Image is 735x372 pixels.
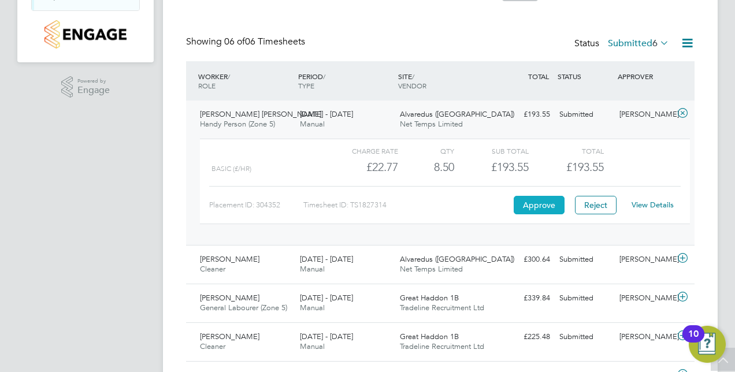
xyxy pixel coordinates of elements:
[400,341,484,351] span: Tradeline Recruitment Ltd
[61,76,110,98] a: Powered byEngage
[412,72,414,81] span: /
[555,105,615,124] div: Submitted
[300,264,325,274] span: Manual
[300,293,353,303] span: [DATE] - [DATE]
[398,81,426,90] span: VENDOR
[555,66,615,87] div: STATUS
[400,293,459,303] span: Great Haddon 1B
[574,36,671,52] div: Status
[529,144,603,158] div: Total
[400,254,514,264] span: Alvaredus ([GEOGRAPHIC_DATA])
[454,158,529,177] div: £193.55
[615,289,675,308] div: [PERSON_NAME]
[200,264,225,274] span: Cleaner
[454,144,529,158] div: Sub Total
[688,334,699,349] div: 10
[324,158,398,177] div: £22.77
[300,119,325,129] span: Manual
[400,264,463,274] span: Net Temps Limited
[395,66,495,96] div: SITE
[495,250,555,269] div: £300.64
[198,81,216,90] span: ROLE
[689,326,726,363] button: Open Resource Center, 10 new notifications
[528,72,549,81] span: TOTAL
[200,119,275,129] span: Handy Person (Zone 5)
[400,119,463,129] span: Net Temps Limited
[615,250,675,269] div: [PERSON_NAME]
[200,303,287,313] span: General Labourer (Zone 5)
[224,36,245,47] span: 06 of
[400,109,514,119] span: Alvaredus ([GEOGRAPHIC_DATA])
[615,66,675,87] div: APPROVER
[495,328,555,347] div: £225.48
[495,105,555,124] div: £193.55
[632,200,674,210] a: View Details
[555,328,615,347] div: Submitted
[77,85,110,95] span: Engage
[303,196,511,214] div: Timesheet ID: TS1827314
[555,289,615,308] div: Submitted
[200,254,259,264] span: [PERSON_NAME]
[398,158,454,177] div: 8.50
[323,72,325,81] span: /
[31,20,140,49] a: Go to home page
[514,196,565,214] button: Approve
[400,303,484,313] span: Tradeline Recruitment Ltd
[300,254,353,264] span: [DATE] - [DATE]
[295,66,395,96] div: PERIOD
[555,250,615,269] div: Submitted
[298,81,314,90] span: TYPE
[324,144,398,158] div: Charge rate
[495,289,555,308] div: £339.84
[615,328,675,347] div: [PERSON_NAME]
[398,144,454,158] div: QTY
[300,303,325,313] span: Manual
[200,341,225,351] span: Cleaner
[300,341,325,351] span: Manual
[77,76,110,86] span: Powered by
[300,109,353,119] span: [DATE] - [DATE]
[44,20,126,49] img: countryside-properties-logo-retina.png
[224,36,305,47] span: 06 Timesheets
[575,196,617,214] button: Reject
[200,109,321,119] span: [PERSON_NAME] [PERSON_NAME]
[300,332,353,341] span: [DATE] - [DATE]
[566,160,604,174] span: £193.55
[228,72,230,81] span: /
[615,105,675,124] div: [PERSON_NAME]
[652,38,658,49] span: 6
[608,38,669,49] label: Submitted
[211,165,251,173] span: Basic (£/HR)
[209,196,303,214] div: Placement ID: 304352
[200,293,259,303] span: [PERSON_NAME]
[400,332,459,341] span: Great Haddon 1B
[195,66,295,96] div: WORKER
[186,36,307,48] div: Showing
[200,332,259,341] span: [PERSON_NAME]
